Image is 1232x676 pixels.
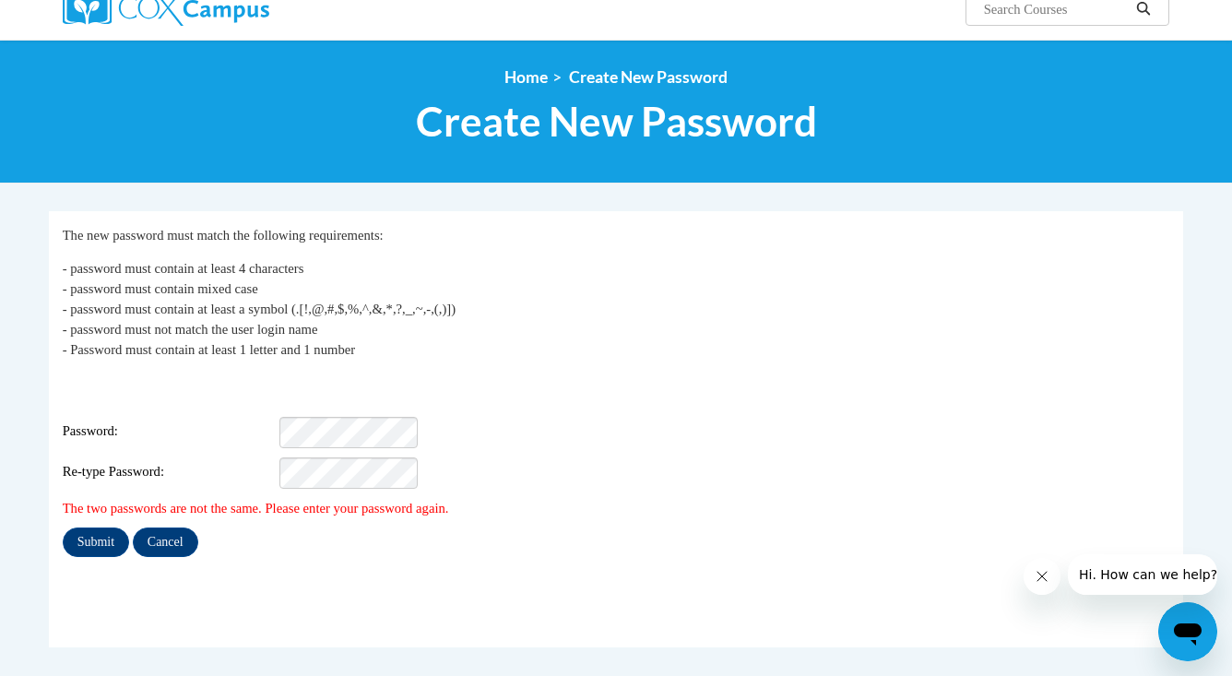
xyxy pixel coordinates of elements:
[63,462,277,482] span: Re-type Password:
[569,67,728,87] span: Create New Password
[133,528,198,557] input: Cancel
[63,528,129,557] input: Submit
[1024,558,1060,595] iframe: Close message
[416,97,817,146] span: Create New Password
[1068,554,1217,595] iframe: Message from company
[63,421,277,442] span: Password:
[63,228,384,243] span: The new password must match the following requirements:
[63,261,456,357] span: - password must contain at least 4 characters - password must contain mixed case - password must ...
[1158,602,1217,661] iframe: Button to launch messaging window
[504,67,548,87] a: Home
[63,501,449,516] span: The two passwords are not the same. Please enter your password again.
